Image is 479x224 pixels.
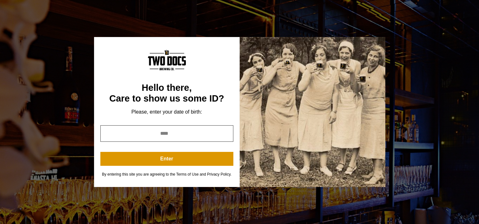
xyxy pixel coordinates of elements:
[100,109,233,115] div: Please, enter your date of birth:
[100,152,233,166] button: Enter
[100,83,233,104] div: Hello there, Care to show us some ID?
[148,50,186,70] img: Content Logo
[100,172,233,177] div: By entering this site you are agreeing to the Terms of Use and Privacy Policy.
[100,125,233,142] input: year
